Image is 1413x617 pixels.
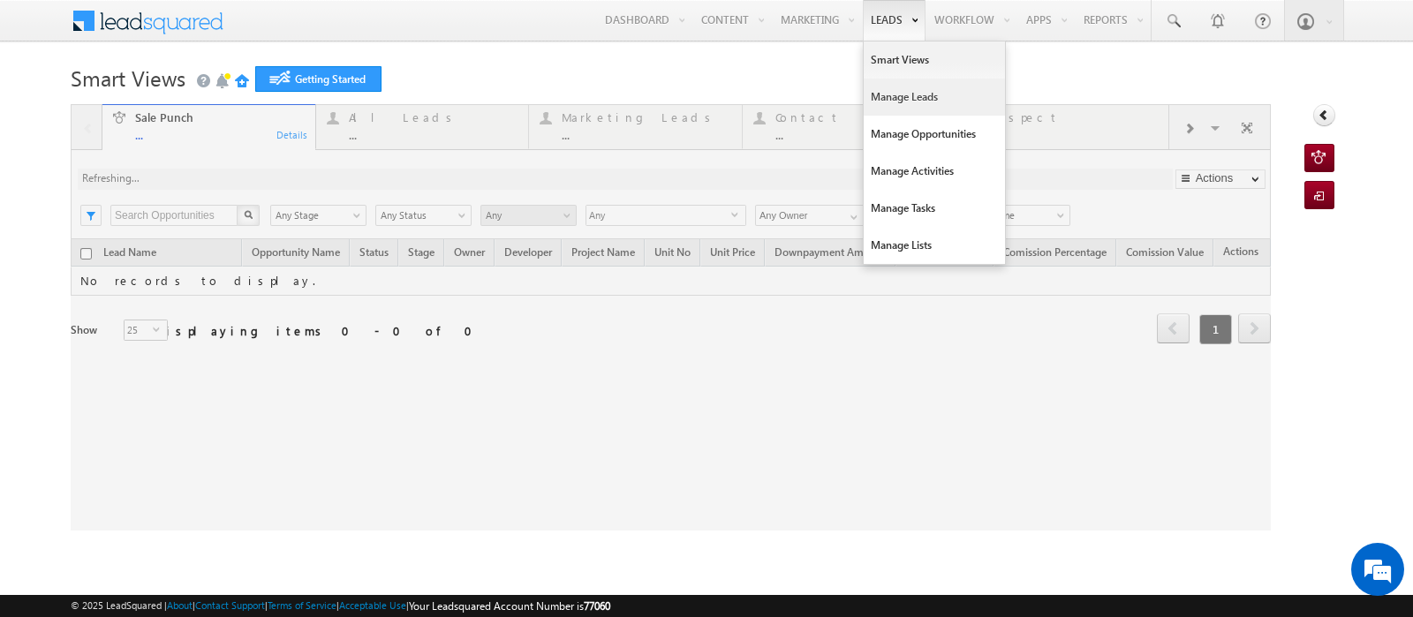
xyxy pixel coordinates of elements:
[584,599,610,613] span: 77060
[409,599,610,613] span: Your Leadsquared Account Number is
[71,598,610,614] span: © 2025 LeadSquared | | | | |
[864,79,1005,116] a: Manage Leads
[339,599,406,611] a: Acceptable Use
[864,41,1005,79] a: Smart Views
[864,227,1005,264] a: Manage Lists
[195,599,265,611] a: Contact Support
[255,66,382,92] a: Getting Started
[864,190,1005,227] a: Manage Tasks
[864,116,1005,153] a: Manage Opportunities
[167,599,193,611] a: About
[71,64,185,92] span: Smart Views
[864,153,1005,190] a: Manage Activities
[268,599,336,611] a: Terms of Service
